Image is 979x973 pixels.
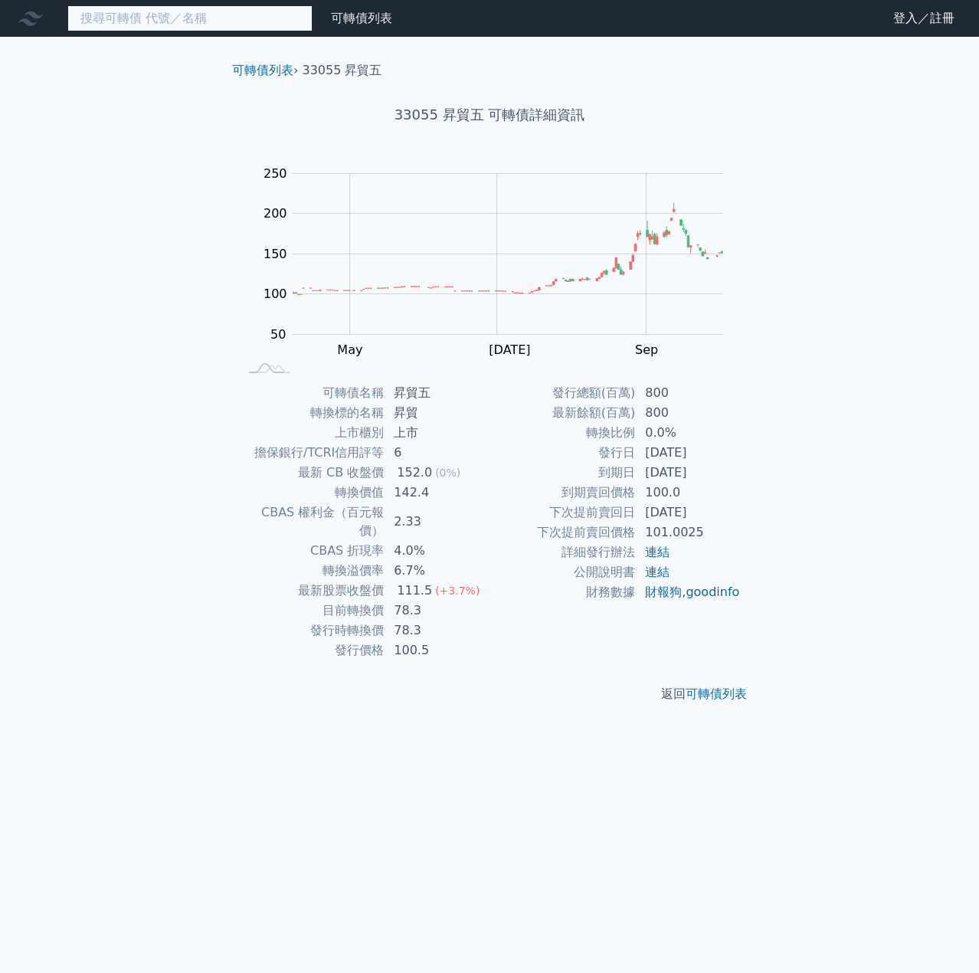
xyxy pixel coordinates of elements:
tspan: 150 [264,247,287,261]
td: 最新餘額(百萬) [489,403,636,423]
td: 發行總額(百萬) [489,383,636,403]
td: 下次提前賣回日 [489,503,636,523]
tspan: 50 [270,327,286,342]
tspan: 100 [264,287,287,301]
td: 上市櫃別 [238,423,385,443]
td: 發行日 [489,443,636,463]
a: goodinfo [686,585,739,599]
div: 111.5 [394,582,435,600]
td: 擔保銀行/TCRI信用評等 [238,443,385,463]
td: 到期賣回價格 [489,483,636,503]
td: 78.3 [385,601,489,621]
td: 800 [636,403,741,423]
tspan: [DATE] [489,342,530,357]
td: 詳細發行辦法 [489,542,636,562]
td: 下次提前賣回價格 [489,523,636,542]
td: 6 [385,443,489,463]
td: 公開說明書 [489,562,636,582]
td: 最新股票收盤價 [238,581,385,601]
td: 轉換標的名稱 [238,403,385,423]
div: 152.0 [394,464,435,482]
h1: 33055 昇貿五 可轉債詳細資訊 [220,104,759,126]
td: 可轉債名稱 [238,383,385,403]
td: 4.0% [385,541,489,561]
td: CBAS 權利金（百元報價） [238,503,385,541]
tspan: May [337,342,362,357]
td: 100.0 [636,483,741,503]
td: [DATE] [636,463,741,483]
td: , [636,582,741,602]
td: 轉換價值 [238,483,385,503]
td: 財務數據 [489,582,636,602]
tspan: 250 [264,166,287,181]
td: 142.4 [385,483,489,503]
a: 可轉債列表 [686,686,747,701]
td: 101.0025 [636,523,741,542]
td: 到期日 [489,463,636,483]
td: 目前轉換價 [238,601,385,621]
td: 100.5 [385,640,489,660]
a: 連結 [645,565,670,579]
li: › [232,61,298,80]
td: 最新 CB 收盤價 [238,463,385,483]
td: 發行價格 [238,640,385,660]
a: 登入／註冊 [881,6,967,31]
td: 800 [636,383,741,403]
td: [DATE] [636,503,741,523]
g: Chart [256,166,746,388]
span: (+3.7%) [435,585,480,597]
td: 6.7% [385,561,489,581]
tspan: Sep [635,342,658,357]
td: 發行時轉換價 [238,621,385,640]
a: 可轉債列表 [232,63,293,77]
td: [DATE] [636,443,741,463]
td: 78.3 [385,621,489,640]
td: 2.33 [385,503,489,541]
td: CBAS 折現率 [238,541,385,561]
td: 昇貿 [385,403,489,423]
td: 轉換溢價率 [238,561,385,581]
a: 可轉債列表 [331,11,392,25]
input: 搜尋可轉債 代號／名稱 [67,5,313,31]
span: (0%) [435,467,460,479]
td: 轉換比例 [489,423,636,443]
td: 昇貿五 [385,383,489,403]
tspan: 200 [264,206,287,221]
td: 0.0% [636,423,741,443]
a: 財報狗 [645,585,682,599]
li: 33055 昇貿五 [303,61,382,80]
td: 上市 [385,423,489,443]
p: 返回 [220,685,759,703]
a: 連結 [645,545,670,559]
